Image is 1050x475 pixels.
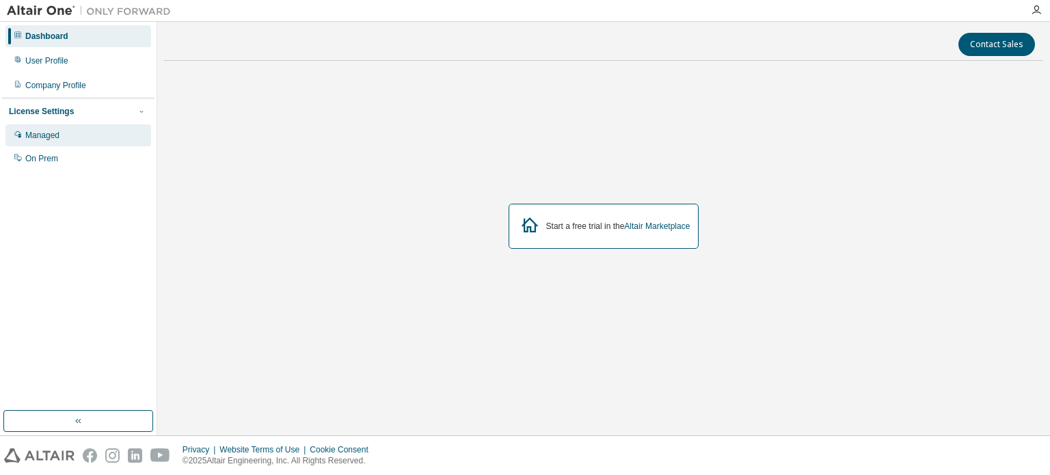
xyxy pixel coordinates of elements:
div: Privacy [183,444,219,455]
p: © 2025 Altair Engineering, Inc. All Rights Reserved. [183,455,377,467]
img: youtube.svg [150,448,170,463]
img: altair_logo.svg [4,448,75,463]
div: Website Terms of Use [219,444,310,455]
div: Managed [25,130,59,141]
img: Altair One [7,4,178,18]
div: Company Profile [25,80,86,91]
div: Start a free trial in the [546,221,690,232]
button: Contact Sales [958,33,1035,56]
div: On Prem [25,153,58,164]
img: facebook.svg [83,448,97,463]
img: linkedin.svg [128,448,142,463]
img: instagram.svg [105,448,120,463]
div: Dashboard [25,31,68,42]
div: Cookie Consent [310,444,376,455]
div: License Settings [9,106,74,117]
div: User Profile [25,55,68,66]
a: Altair Marketplace [624,221,690,231]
